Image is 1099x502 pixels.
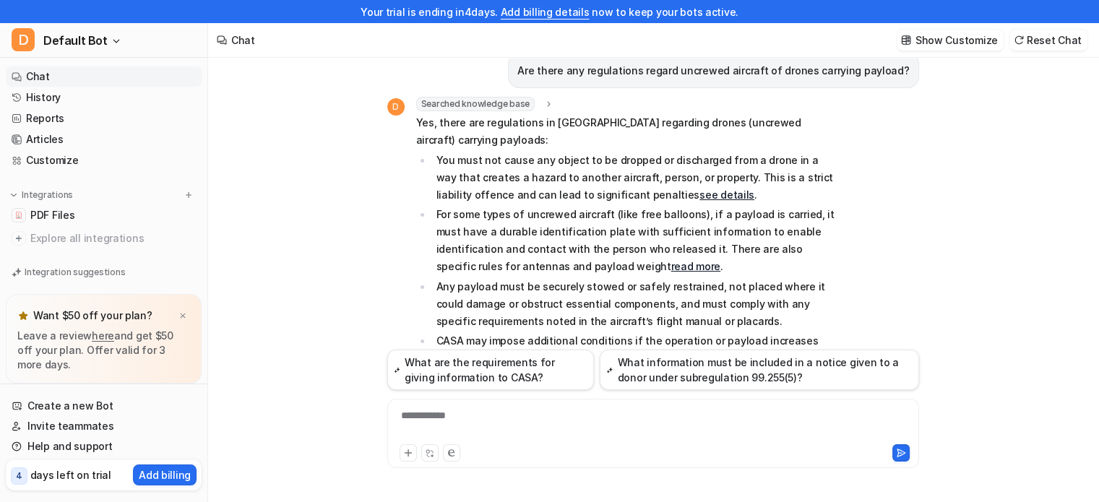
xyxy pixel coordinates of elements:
[6,66,202,87] a: Chat
[671,260,720,272] a: read more
[416,114,839,149] p: Yes, there are regulations in [GEOGRAPHIC_DATA] regarding drones (uncrewed aircraft) carrying pay...
[6,188,77,202] button: Integrations
[699,189,754,201] a: see details
[6,129,202,150] a: Articles
[436,278,838,330] p: Any payload must be securely stowed or safely restrained, not placed where it could damage or obs...
[6,150,202,170] a: Customize
[33,308,152,323] p: Want $50 off your plan?
[231,33,255,48] div: Chat
[501,6,590,18] a: Add billing details
[12,28,35,51] span: D
[436,152,838,204] p: You must not cause any object to be dropped or discharged from a drone in a way that creates a ha...
[184,190,194,200] img: menu_add.svg
[92,329,114,342] a: here
[17,310,29,321] img: star
[30,227,196,250] span: Explore all integrations
[901,35,911,46] img: customize
[1009,30,1087,51] button: Reset Chat
[133,464,197,485] button: Add billing
[16,469,22,482] p: 4
[436,332,838,367] p: CASA may impose additional conditions if the operation or payload increases risk, especially for ...
[6,436,202,456] a: Help and support
[6,396,202,416] a: Create a new Bot
[30,467,111,482] p: days left on trial
[6,228,202,248] a: Explore all integrations
[387,98,405,116] span: D
[436,206,838,275] p: For some types of uncrewed aircraft (like free balloons), if a payload is carried, it must have a...
[178,311,187,321] img: x
[12,231,26,246] img: explore all integrations
[14,211,23,220] img: PDF Files
[25,266,125,279] p: Integration suggestions
[897,30,1004,51] button: Show Customize
[43,30,108,51] span: Default Bot
[6,282,202,305] button: Add a chat bubble
[22,189,73,201] p: Integrations
[517,62,909,79] p: Are there any regulations regard uncrewed aircraft of drones carrying payload?
[387,350,595,390] button: What are the requirements for giving information to CASA?
[600,350,918,390] button: What information must be included in a notice given to a donor under subregulation 99.255(5)?
[416,97,535,111] span: Searched knowledge base
[6,108,202,129] a: Reports
[139,467,191,482] p: Add billing
[30,208,74,222] span: PDF Files
[6,205,202,225] a: PDF FilesPDF Files
[17,329,190,372] p: Leave a review and get $50 off your plan. Offer valid for 3 more days.
[1014,35,1024,46] img: reset
[915,33,998,48] p: Show Customize
[9,190,19,200] img: expand menu
[6,87,202,108] a: History
[6,416,202,436] a: Invite teammates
